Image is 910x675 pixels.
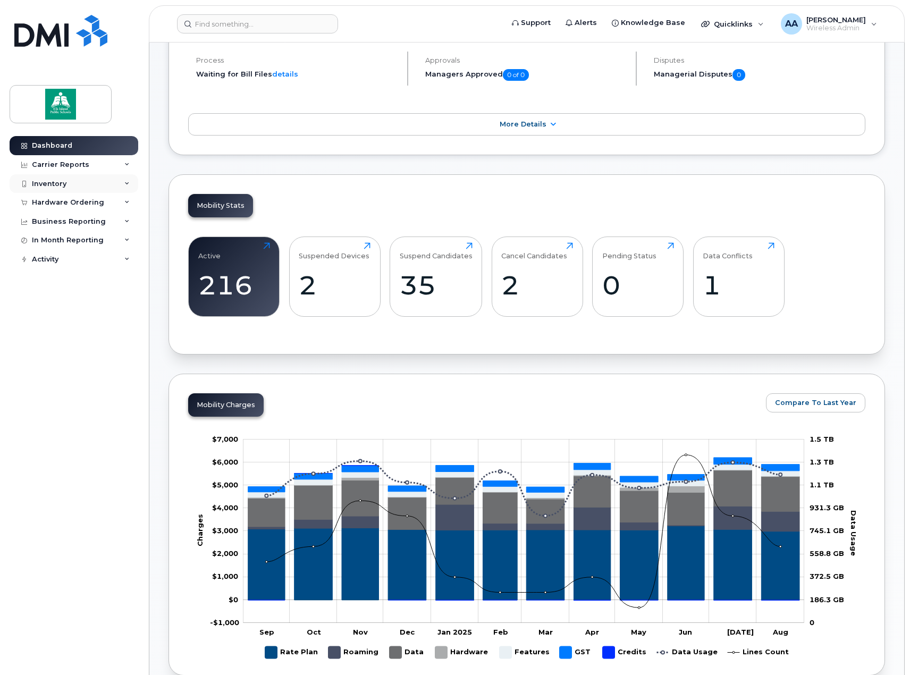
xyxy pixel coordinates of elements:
[212,458,238,466] tspan: $6,000
[810,618,814,627] tspan: 0
[307,628,321,636] tspan: Oct
[435,642,489,663] g: Hardware
[602,242,656,260] div: Pending Status
[694,13,771,35] div: Quicklinks
[727,628,754,636] tspan: [DATE]
[728,642,789,663] g: Lines Count
[248,470,799,529] g: Data
[810,549,844,558] tspan: 558.8 GB
[196,514,204,546] tspan: Charges
[631,628,646,636] tspan: May
[299,242,369,260] div: Suspended Devices
[212,503,238,512] g: $0
[198,242,270,310] a: Active216
[212,526,238,535] g: $0
[810,480,834,489] tspan: 1.1 TB
[521,18,551,28] span: Support
[849,510,858,555] tspan: Data Usage
[210,618,239,627] g: $0
[604,12,693,33] a: Knowledge Base
[400,628,415,636] tspan: Dec
[248,466,799,601] g: Credits
[259,628,274,636] tspan: Sep
[210,618,239,627] tspan: -$1,000
[773,13,884,35] div: Alyssa Alvarado
[177,14,338,33] input: Find something...
[299,269,370,301] div: 2
[558,12,604,33] a: Alerts
[196,69,398,79] li: Waiting for Bill Files
[766,393,865,412] button: Compare To Last Year
[328,642,379,663] g: Roaming
[621,18,685,28] span: Knowledge Base
[775,398,856,408] span: Compare To Last Year
[503,69,529,81] span: 0 of 0
[501,269,573,301] div: 2
[248,526,799,600] g: Rate Plan
[654,69,865,81] h5: Managerial Disputes
[196,56,398,64] h4: Process
[703,242,753,260] div: Data Conflicts
[500,642,550,663] g: Features
[810,503,844,512] tspan: 931.3 GB
[654,56,865,64] h4: Disputes
[299,242,370,310] a: Suspended Devices2
[212,480,238,489] g: $0
[212,458,238,466] g: $0
[212,435,238,443] tspan: $7,000
[212,549,238,558] g: $0
[501,242,573,310] a: Cancel Candidates2
[400,242,473,260] div: Suspend Candidates
[504,12,558,33] a: Support
[810,526,844,535] tspan: 745.1 GB
[732,69,745,81] span: 0
[400,269,473,301] div: 35
[679,628,692,636] tspan: Jun
[212,526,238,535] tspan: $3,000
[785,18,798,30] span: AA
[353,628,368,636] tspan: Nov
[703,242,774,310] a: Data Conflicts1
[272,70,298,78] a: details
[501,242,567,260] div: Cancel Candidates
[212,435,238,443] g: $0
[248,504,799,531] g: Roaming
[538,628,553,636] tspan: Mar
[425,69,627,81] h5: Managers Approved
[714,20,753,28] span: Quicklinks
[212,480,238,489] tspan: $5,000
[810,458,834,466] tspan: 1.3 TB
[198,242,221,260] div: Active
[772,628,788,636] tspan: Aug
[500,120,546,128] span: More Details
[493,628,508,636] tspan: Feb
[560,642,592,663] g: GST
[229,595,238,604] tspan: $0
[437,628,472,636] tspan: Jan 2025
[198,269,270,301] div: 216
[603,642,646,663] g: Credits
[212,572,238,580] tspan: $1,000
[212,549,238,558] tspan: $2,000
[425,56,627,64] h4: Approvals
[657,642,718,663] g: Data Usage
[703,269,774,301] div: 1
[585,628,599,636] tspan: Apr
[806,15,866,24] span: [PERSON_NAME]
[575,18,597,28] span: Alerts
[212,572,238,580] g: $0
[806,24,866,32] span: Wireless Admin
[602,242,674,310] a: Pending Status0
[265,642,789,663] g: Legend
[390,642,425,663] g: Data
[602,269,674,301] div: 0
[810,435,834,443] tspan: 1.5 TB
[265,642,318,663] g: Rate Plan
[212,503,238,512] tspan: $4,000
[810,595,844,604] tspan: 186.3 GB
[810,572,844,580] tspan: 372.5 GB
[400,242,473,310] a: Suspend Candidates35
